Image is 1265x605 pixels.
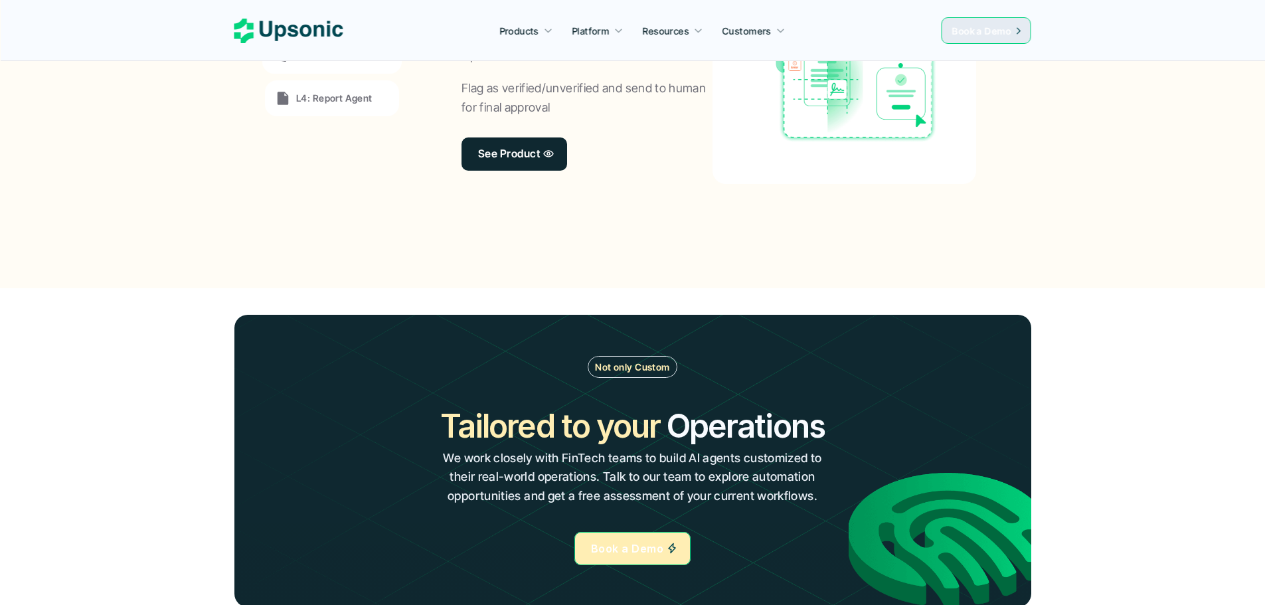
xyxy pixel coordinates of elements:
p: Flag as verified/unverified and send to human for final approval [462,79,713,118]
span: Book a Demo [591,542,663,555]
h2: Operations [667,404,825,448]
a: See Product [462,137,567,171]
p: Platform [572,24,609,38]
span: Book a Demo [952,25,1011,37]
p: See Product [478,144,540,163]
p: L4: Report Agent [296,91,373,105]
p: Resources [643,24,689,38]
p: Customers [722,24,772,38]
p: Not only Custom [595,360,669,374]
a: Book a Demo [942,17,1031,44]
p: We work closely with FinTech teams to build AI agents customized to their real-world operations. ... [440,449,825,506]
a: Book a Demo [574,532,691,565]
p: Products [499,24,539,38]
h2: Tailored to your [440,404,660,448]
a: Products [491,19,560,43]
